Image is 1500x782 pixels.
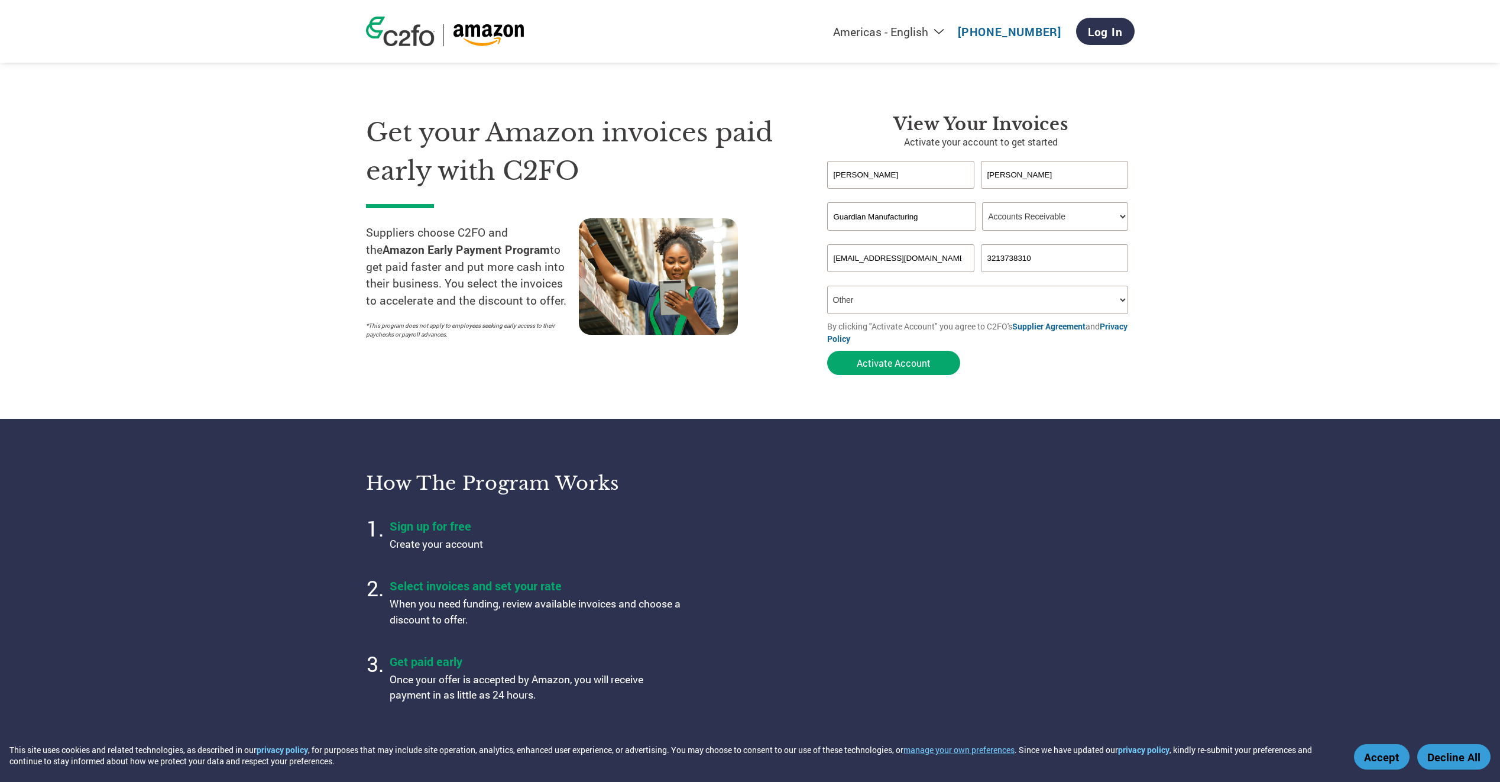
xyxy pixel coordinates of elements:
p: Suppliers choose C2FO and the to get paid faster and put more cash into their business. You selec... [366,224,579,309]
div: Invalid first name or first name is too long [827,190,975,198]
button: manage your own preferences [903,744,1015,755]
div: Inavlid Email Address [827,273,975,281]
p: Create your account [390,537,685,552]
a: Log In [1076,18,1135,45]
a: privacy policy [1118,744,1169,755]
h3: View Your Invoices [827,114,1135,135]
select: Title/Role [982,202,1128,231]
img: supply chain worker [579,218,738,335]
p: Once your offer is accepted by Amazon, you will receive payment in as little as 24 hours. [390,672,685,703]
p: Activate your account to get started [827,135,1135,149]
div: Inavlid Phone Number [981,273,1129,281]
input: Last Name* [981,161,1129,189]
h4: Get paid early [390,654,685,669]
a: Privacy Policy [827,321,1128,344]
p: When you need funding, review available invoices and choose a discount to offer. [390,596,685,628]
button: Decline All [1417,744,1491,770]
button: Accept [1354,744,1410,770]
div: Invalid last name or last name is too long [981,190,1129,198]
input: Invalid Email format [827,244,975,272]
strong: Amazon Early Payment Program [383,242,550,257]
div: This site uses cookies and related technologies, as described in our , for purposes that may incl... [9,744,1337,767]
div: Invalid company name or company name is too long [827,232,1129,240]
img: c2fo logo [366,17,435,46]
h1: Get your Amazon invoices paid early with C2FO [366,114,792,190]
input: Your company name* [827,202,976,231]
h3: How the program works [366,471,736,495]
p: By clicking "Activate Account" you agree to C2FO's and [827,320,1135,345]
input: Phone* [981,244,1129,272]
a: [PHONE_NUMBER] [958,24,1061,39]
a: privacy policy [257,744,308,755]
p: *This program does not apply to employees seeking early access to their paychecks or payroll adva... [366,321,567,339]
a: Supplier Agreement [1012,321,1086,332]
img: Amazon [453,24,524,46]
h4: Select invoices and set your rate [390,578,685,593]
button: Activate Account [827,351,960,375]
h4: Sign up for free [390,518,685,534]
input: First Name* [827,161,975,189]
